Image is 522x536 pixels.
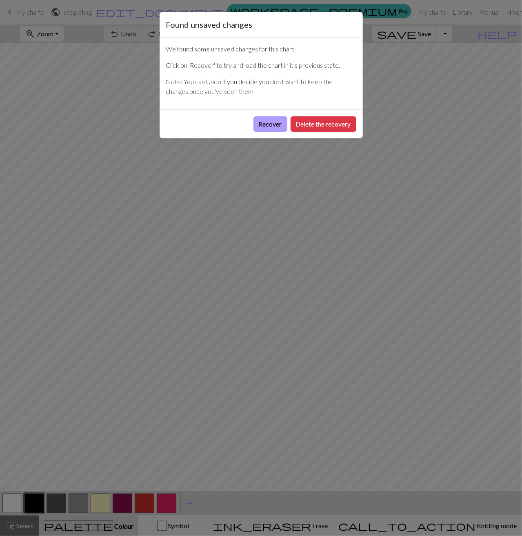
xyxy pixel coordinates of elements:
[291,116,356,132] button: Delete the recovery
[166,77,356,96] p: Note: You can Undo if you decide you don't want to keep the changes once you've seen them
[166,18,253,31] h5: Found unsaved changes
[166,44,356,54] p: We found some unsaved changes for this chart.
[253,116,287,132] button: Recover
[166,60,356,70] p: Click on 'Recover' to try and load the chart in it's previous state.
